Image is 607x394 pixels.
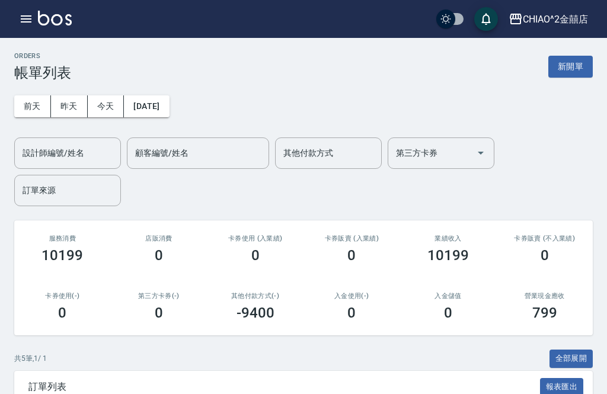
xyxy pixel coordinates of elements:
h3: 10199 [427,247,469,264]
h2: 入金使用(-) [318,292,386,300]
h3: 0 [155,305,163,321]
h3: 799 [532,305,557,321]
h2: ORDERS [14,52,71,60]
p: 共 5 筆, 1 / 1 [14,353,47,364]
span: 訂單列表 [28,381,540,393]
button: 今天 [88,95,124,117]
h3: -9400 [237,305,274,321]
h3: 服務消費 [28,235,97,242]
button: [DATE] [124,95,169,117]
h2: 卡券販賣 (不入業績) [510,235,579,242]
h3: 0 [155,247,163,264]
button: save [474,7,498,31]
a: 新開單 [548,60,593,72]
h2: 其他付款方式(-) [221,292,289,300]
button: 新開單 [548,56,593,78]
h2: 卡券販賣 (入業績) [318,235,386,242]
h3: 0 [541,247,549,264]
h3: 0 [347,305,356,321]
button: Open [471,143,490,162]
img: Logo [38,11,72,25]
a: 報表匯出 [540,380,584,392]
h3: 0 [444,305,452,321]
h3: 帳單列表 [14,65,71,81]
button: 昨天 [51,95,88,117]
div: CHIAO^2金囍店 [523,12,588,27]
h2: 卡券使用 (入業績) [221,235,289,242]
h3: 0 [58,305,66,321]
h2: 營業現金應收 [510,292,579,300]
h2: 卡券使用(-) [28,292,97,300]
h2: 業績收入 [414,235,483,242]
h3: 0 [251,247,260,264]
h2: 店販消費 [125,235,193,242]
button: 全部展開 [550,350,593,368]
h2: 入金儲值 [414,292,483,300]
h3: 10199 [41,247,83,264]
button: 前天 [14,95,51,117]
button: CHIAO^2金囍店 [504,7,593,31]
h2: 第三方卡券(-) [125,292,193,300]
h3: 0 [347,247,356,264]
